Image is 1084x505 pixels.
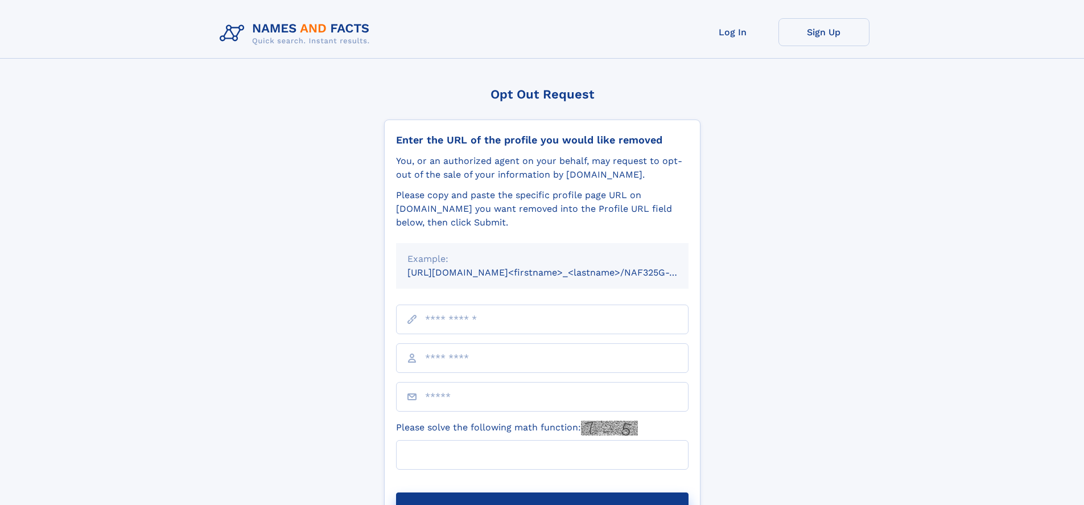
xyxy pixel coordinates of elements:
[407,252,677,266] div: Example:
[407,267,710,278] small: [URL][DOMAIN_NAME]<firstname>_<lastname>/NAF325G-xxxxxxxx
[396,154,689,182] div: You, or an authorized agent on your behalf, may request to opt-out of the sale of your informatio...
[215,18,379,49] img: Logo Names and Facts
[396,134,689,146] div: Enter the URL of the profile you would like removed
[396,188,689,229] div: Please copy and paste the specific profile page URL on [DOMAIN_NAME] you want removed into the Pr...
[778,18,869,46] a: Sign Up
[384,87,700,101] div: Opt Out Request
[396,421,638,436] label: Please solve the following math function:
[687,18,778,46] a: Log In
